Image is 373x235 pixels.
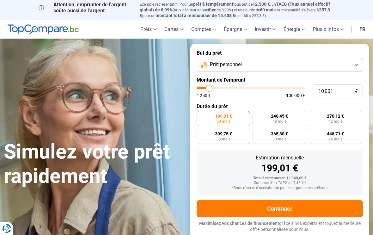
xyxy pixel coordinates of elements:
[210,61,242,68] span: Prêt personnel
[260,7,276,12] span: 60 mois
[197,77,363,83] label: Montant de l'emprunt
[140,7,330,18] span: 257,3 €
[253,2,270,7] span: 12.500 €
[199,221,279,226] span: Maximisez vos chances de financement
[286,93,305,98] span: 100 000 €
[137,20,161,39] a: Prêts
[251,20,280,39] a: Investir
[197,93,211,98] span: 1 250 €
[271,132,288,136] span: 365,30 €
[202,176,358,181] div: Total à rembourser: 11 940,60 €
[4,140,183,189] h1: Simulez votre prêt rapidement
[197,220,363,233] p: grâce à nos experts et trouvez la meilleure offre personnalisée pour vous.
[215,132,232,136] span: 309,75 €
[39,2,132,14] p: Attention, emprunter de l'argent coûte aussi de l'argent.
[217,137,230,141] span: 36 mois
[272,120,286,123] span: 48 mois
[140,2,334,18] p: Exemple représentatif : Pour un tous but de , un (taux débiteur annuel de 8,99%) et une durée de ...
[220,20,251,39] a: Épargne
[197,103,363,109] label: Durée du prêt
[327,132,344,136] span: 448,71 €
[187,20,220,39] a: Comptes
[209,7,217,12] span: fixe
[202,181,358,185] div: Sur base d'un TAEG de 7,45 %*
[217,120,230,123] span: 60 mois
[8,24,79,34] img: TopCompare
[271,114,288,118] span: 240,45 €
[327,114,344,118] span: 270,12 €
[140,2,330,12] span: TAEG (Taux annuel effectif global) de 8,99%
[272,137,286,141] span: 30 mois
[161,20,187,39] a: Cartes
[328,120,342,123] span: 42 mois
[356,20,369,39] a: fr
[215,114,232,118] span: 199,01 €
[328,137,342,141] span: 24 mois
[156,13,235,18] span: montant total à rembourser de 15.438 €
[197,58,363,72] button: Prêt personnel
[309,20,348,39] a: Plus d'infos
[202,186,358,190] div: *Sous réserve d'acceptation par les organismes prêteurs
[202,155,358,160] div: Estimation mensuelle
[355,89,358,94] span: €
[197,50,363,56] label: But du prêt
[197,200,363,217] button: Continuer
[280,20,309,39] a: Énergie
[193,2,233,7] span: prêt à tempérament
[202,164,358,173] div: 199,01 €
